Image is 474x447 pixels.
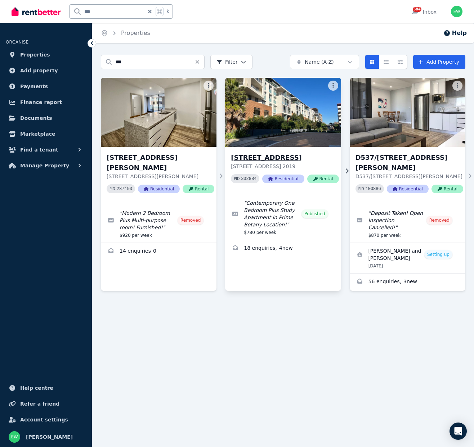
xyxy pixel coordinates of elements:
img: Evelyn Wang [9,431,20,443]
a: Marketplace [6,127,86,141]
button: Name (A-Z) [290,55,359,69]
h3: D537/[STREET_ADDRESS][PERSON_NAME] [355,153,463,173]
span: Rental [183,185,214,193]
button: Card view [365,55,379,69]
button: Compact list view [379,55,393,69]
small: PID [358,187,364,191]
a: Edit listing: Modern 2 Bedroom Plus Multi-purpose room! Furnished! [101,205,216,243]
span: Manage Property [20,161,69,170]
span: k [166,9,169,14]
a: Account settings [6,412,86,427]
span: Rental [431,185,463,193]
button: Clear search [194,55,205,69]
a: D537/22 Hudson Street, LewishamD537/[STREET_ADDRESS][PERSON_NAME]D537/[STREET_ADDRESS][PERSON_NAM... [350,78,465,205]
a: Documents [6,111,86,125]
span: Help centre [20,384,53,392]
p: D537/[STREET_ADDRESS][PERSON_NAME] [355,173,463,180]
button: Manage Property [6,158,86,173]
span: ORGANISE [6,40,28,45]
a: Refer a friend [6,397,86,411]
div: Open Intercom Messenger [450,423,467,440]
a: Add property [6,63,86,78]
small: PID [234,177,240,181]
img: D537/22 Hudson Street, Lewisham [350,78,465,147]
span: Name (A-Z) [305,58,334,66]
a: Add Property [413,55,465,69]
small: PID [109,187,115,191]
a: Edit listing: Contemporary One Bedroom Plus Study Apartment in Prime Botany Location! [225,195,341,240]
button: More options [452,81,462,91]
button: Filter [210,55,252,69]
span: Filter [216,58,238,66]
span: Payments [20,82,48,91]
a: Payments [6,79,86,94]
button: More options [328,81,338,91]
div: View options [365,55,407,69]
span: Residential [262,175,304,183]
span: Finance report [20,98,62,107]
a: Finance report [6,95,86,109]
img: RentBetter [12,6,61,17]
p: [STREET_ADDRESS][PERSON_NAME] [107,173,214,180]
h3: [STREET_ADDRESS][PERSON_NAME] [107,153,214,173]
button: Help [443,29,467,37]
span: 584 [413,7,421,12]
a: Enquiries for 204/16 Pemberton Street, Botany [225,240,341,257]
a: Enquiries for 16 Hudson Street, Lewisham [101,243,216,260]
img: Evelyn Wang [451,6,462,17]
span: Find a tenant [20,145,58,154]
nav: Breadcrumb [92,23,159,43]
button: Expanded list view [393,55,407,69]
span: Residential [387,185,429,193]
span: Refer a friend [20,399,59,408]
a: Help centre [6,381,86,395]
span: Properties [20,50,50,59]
code: 332884 [241,176,256,181]
img: 16 Hudson Street, Lewisham [101,78,216,147]
a: 16 Hudson Street, Lewisham[STREET_ADDRESS][PERSON_NAME][STREET_ADDRESS][PERSON_NAME]PID 287193Res... [101,78,216,205]
a: Edit listing: Deposit Taken! Open Inspection Cancelled! [350,205,465,243]
a: Properties [121,30,150,36]
span: Account settings [20,415,68,424]
a: 204/16 Pemberton Street, Botany[STREET_ADDRESS][STREET_ADDRESS] 2019PID 332884ResidentialRental [225,78,341,195]
img: 204/16 Pemberton Street, Botany [222,76,344,149]
button: Find a tenant [6,143,86,157]
span: Add property [20,66,58,75]
span: Documents [20,114,52,122]
code: 287193 [117,186,132,191]
a: View details for Huixin Wang and Yiqing Zhang [350,243,465,273]
p: [STREET_ADDRESS] 2019 [231,163,339,170]
span: Marketplace [20,130,55,138]
div: Inbox [411,8,437,15]
span: [PERSON_NAME] [26,433,73,441]
h3: [STREET_ADDRESS] [231,153,339,163]
button: More options [204,81,214,91]
a: Properties [6,48,86,62]
span: Rental [307,175,339,183]
code: 100886 [366,186,381,191]
a: Enquiries for D537/22 Hudson Street, Lewisham [350,274,465,291]
span: Residential [138,185,180,193]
